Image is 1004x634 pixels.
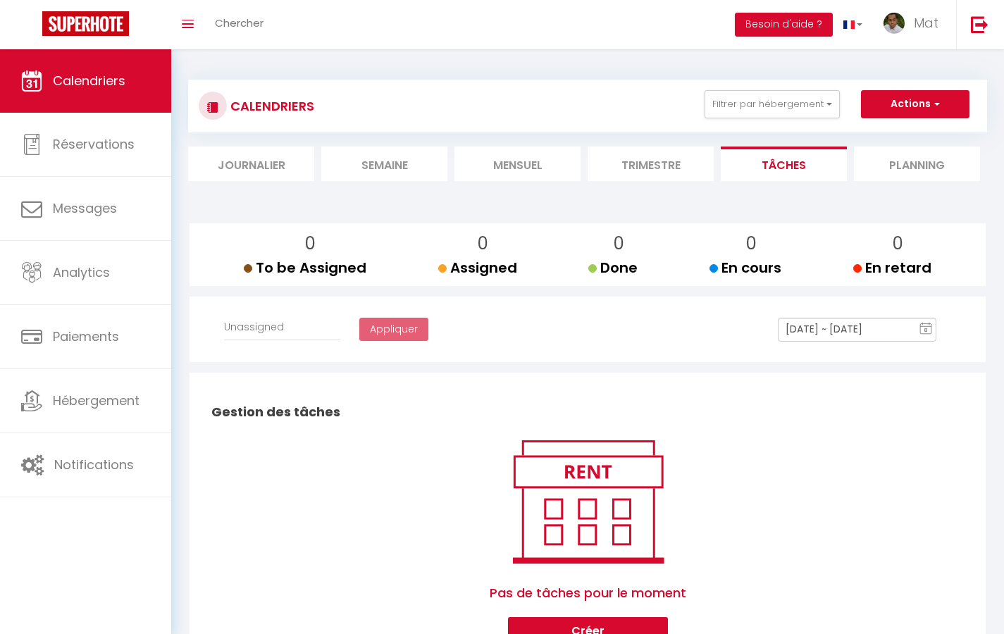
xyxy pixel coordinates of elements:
[721,147,847,181] li: Tâches
[735,13,833,37] button: Besoin d'aide ?
[53,135,135,153] span: Réservations
[778,318,936,342] input: Select Date Range
[884,13,905,34] img: ...
[914,14,938,32] span: Mat
[188,147,314,181] li: Journalier
[438,258,517,278] span: Assigned
[705,90,840,118] button: Filtrer par hébergement
[227,90,314,122] h3: CALENDRIERS
[11,6,54,48] button: Ouvrir le widget de chat LiveChat
[490,569,686,617] span: Pas de tâches pour le moment
[498,434,678,569] img: rent.png
[255,230,366,257] p: 0
[588,258,638,278] span: Done
[721,230,781,257] p: 0
[450,230,517,257] p: 0
[588,147,714,181] li: Trimestre
[321,147,447,181] li: Semaine
[853,258,931,278] span: En retard
[42,11,129,36] img: Super Booking
[53,392,140,409] span: Hébergement
[709,258,781,278] span: En cours
[54,456,134,473] span: Notifications
[861,90,969,118] button: Actions
[454,147,581,181] li: Mensuel
[924,327,928,333] text: 8
[53,199,117,217] span: Messages
[215,15,264,30] span: Chercher
[971,15,988,33] img: logout
[53,263,110,281] span: Analytics
[864,230,931,257] p: 0
[53,72,125,89] span: Calendriers
[359,318,428,342] button: Appliquer
[244,258,366,278] span: To be Assigned
[854,147,980,181] li: Planning
[208,390,967,434] h2: Gestion des tâches
[600,230,638,257] p: 0
[53,328,119,345] span: Paiements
